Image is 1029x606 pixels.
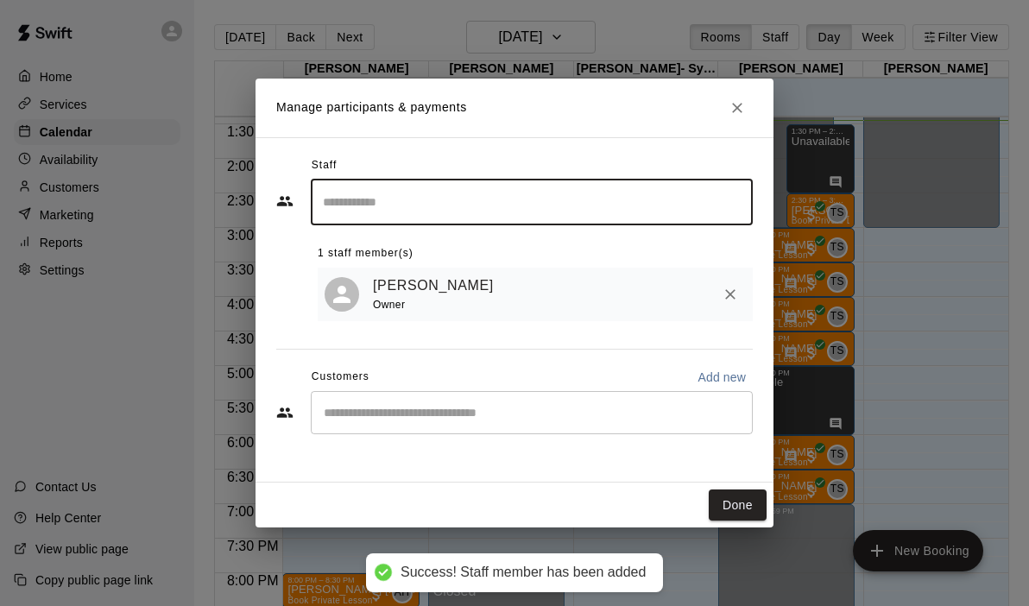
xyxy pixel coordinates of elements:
svg: Customers [276,404,294,421]
div: Andrew Hill [325,277,359,312]
span: Owner [373,299,405,311]
span: 1 staff member(s) [318,240,413,268]
p: Manage participants & payments [276,98,467,117]
button: Add new [691,363,753,391]
a: [PERSON_NAME] [373,275,494,297]
div: Start typing to search customers... [311,391,753,434]
svg: Staff [276,193,294,210]
button: Remove [715,279,746,310]
div: Search staff [311,180,753,225]
div: Success! Staff member has been added [401,564,646,582]
p: Add new [698,369,746,386]
span: Customers [312,363,369,391]
span: Staff [312,152,337,180]
button: Close [722,92,753,123]
button: Done [709,489,767,521]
